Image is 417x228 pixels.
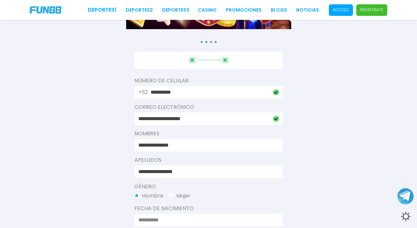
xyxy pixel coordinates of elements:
a: Deportes1 [88,6,117,14]
p: Regístrate [360,7,383,13]
label: Fecha de Nacimiento [134,205,283,212]
a: Deportes3 [162,7,189,14]
a: CASINO [198,7,217,14]
div: Switch theme [397,208,414,225]
button: Join telegram channel [397,188,414,205]
label: Correo electrónico [134,103,283,111]
img: Company Logo [30,6,61,13]
label: Nombres [134,130,283,138]
a: Promociones [226,7,261,14]
label: Apellidos [134,156,283,164]
a: NOTICIAS [296,7,319,14]
button: Mujer [169,192,191,200]
label: Género [134,183,283,191]
a: BLOGS [271,7,287,14]
button: Hombre [134,192,163,200]
label: Número De Celular [134,77,283,85]
p: Acceso [333,7,349,13]
p: +52 [138,88,148,96]
a: Deportes2 [126,7,153,14]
